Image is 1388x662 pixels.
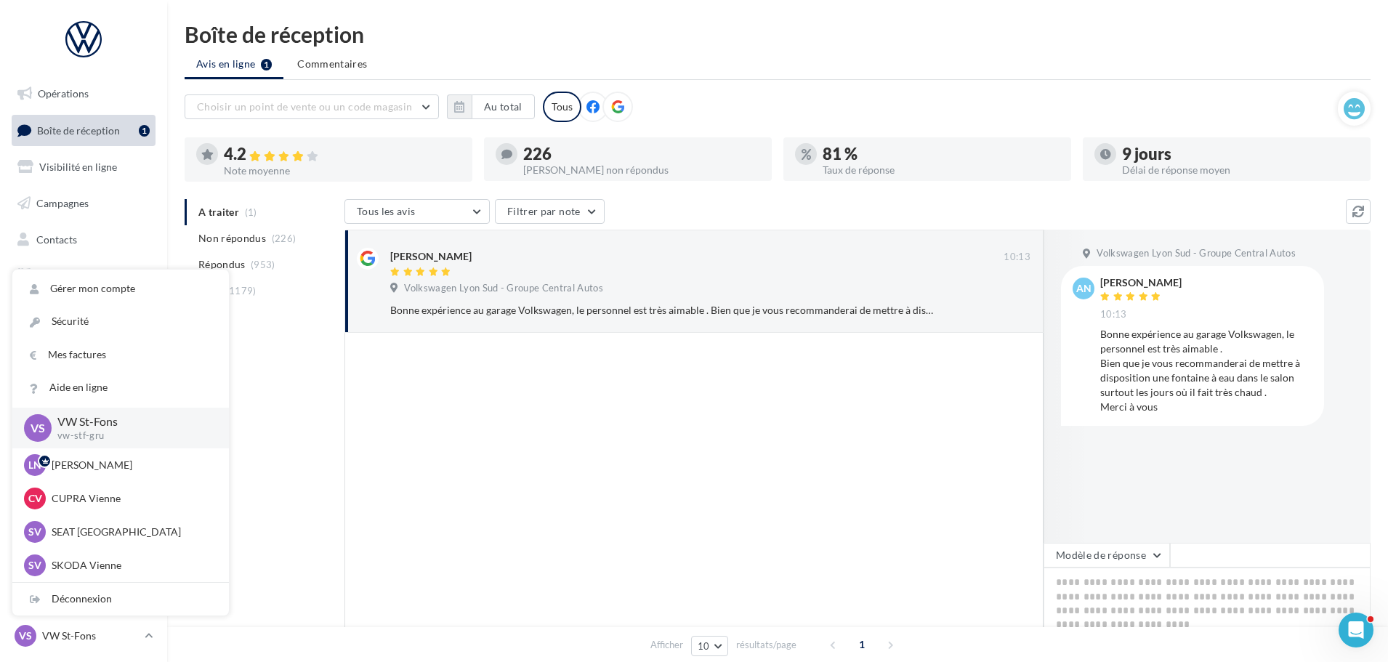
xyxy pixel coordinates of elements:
[9,78,158,109] a: Opérations
[9,152,158,182] a: Visibilité en ligne
[447,94,535,119] button: Au total
[1044,543,1170,568] button: Modèle de réponse
[9,296,158,327] a: Calendrier
[9,188,158,219] a: Campagnes
[1097,247,1296,260] span: Volkswagen Lyon Sud - Groupe Central Autos
[52,558,211,573] p: SKODA Vienne
[12,622,156,650] a: VS VW St-Fons
[698,640,710,652] span: 10
[12,583,229,615] div: Déconnexion
[197,100,412,113] span: Choisir un point de vente ou un code magasin
[823,165,1060,175] div: Taux de réponse
[272,233,296,244] span: (226)
[31,419,45,436] span: VS
[198,257,246,272] span: Répondus
[52,491,211,506] p: CUPRA Vienne
[495,199,605,224] button: Filtrer par note
[52,525,211,539] p: SEAT [GEOGRAPHIC_DATA]
[9,260,158,291] a: Médiathèque
[9,225,158,255] a: Contacts
[37,124,120,136] span: Boîte de réception
[39,161,117,173] span: Visibilité en ligne
[12,305,229,338] a: Sécurité
[390,303,936,318] div: Bonne expérience au garage Volkswagen, le personnel est très aimable . Bien que je vous recommand...
[224,146,461,163] div: 4.2
[12,273,229,305] a: Gérer mon compte
[1100,327,1312,414] div: Bonne expérience au garage Volkswagen, le personnel est très aimable . Bien que je vous recommand...
[251,259,275,270] span: (953)
[1122,165,1359,175] div: Délai de réponse moyen
[42,629,139,643] p: VW St-Fons
[28,558,41,573] span: SV
[28,491,42,506] span: CV
[198,231,266,246] span: Non répondus
[226,285,257,296] span: (1179)
[185,94,439,119] button: Choisir un point de vente ou un code magasin
[9,333,158,376] a: PLV et print personnalisable
[1100,278,1182,288] div: [PERSON_NAME]
[224,166,461,176] div: Note moyenne
[543,92,581,122] div: Tous
[523,146,760,162] div: 226
[52,458,211,472] p: [PERSON_NAME]
[823,146,1060,162] div: 81 %
[12,371,229,404] a: Aide en ligne
[297,57,367,71] span: Commentaires
[185,23,1371,45] div: Boîte de réception
[1122,146,1359,162] div: 9 jours
[38,87,89,100] span: Opérations
[691,636,728,656] button: 10
[1076,281,1092,296] span: AN
[1100,308,1127,321] span: 10:13
[9,381,158,424] a: Campagnes DataOnDemand
[1004,251,1030,264] span: 10:13
[36,197,89,209] span: Campagnes
[28,525,41,539] span: SV
[523,165,760,175] div: [PERSON_NAME] non répondus
[36,233,77,245] span: Contacts
[404,282,603,295] span: Volkswagen Lyon Sud - Groupe Central Autos
[472,94,535,119] button: Au total
[357,205,416,217] span: Tous les avis
[850,633,873,656] span: 1
[139,125,150,137] div: 1
[12,339,229,371] a: Mes factures
[28,458,41,472] span: LN
[736,638,796,652] span: résultats/page
[19,629,32,643] span: VS
[57,413,206,430] p: VW St-Fons
[9,115,158,146] a: Boîte de réception1
[344,199,490,224] button: Tous les avis
[57,429,206,443] p: vw-stf-gru
[650,638,683,652] span: Afficher
[390,249,472,264] div: [PERSON_NAME]
[1339,613,1373,647] iframe: Intercom live chat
